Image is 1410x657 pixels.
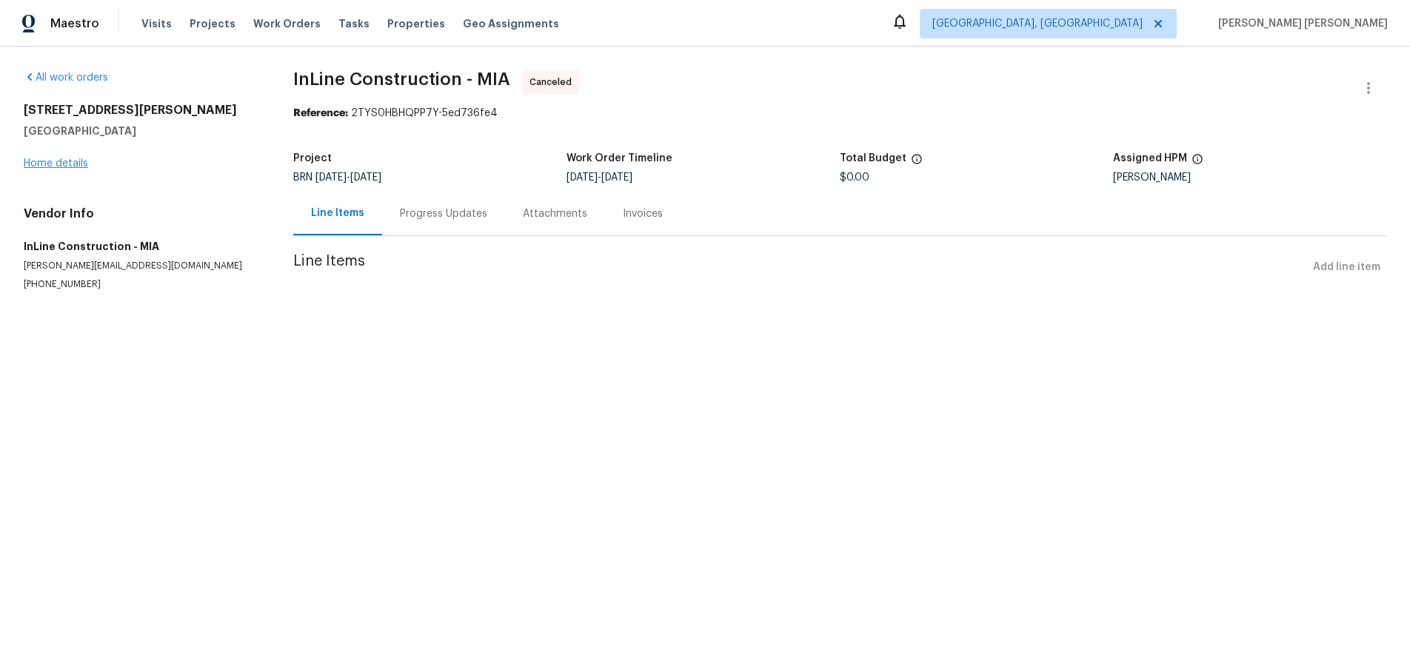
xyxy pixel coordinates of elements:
span: [DATE] [567,172,598,183]
div: [PERSON_NAME] [1113,172,1386,183]
span: Maestro [50,16,99,31]
span: Work Orders [253,16,321,31]
span: [PERSON_NAME] [PERSON_NAME] [1212,16,1388,31]
a: Home details [24,158,88,169]
span: Geo Assignments [463,16,559,31]
p: [PERSON_NAME][EMAIL_ADDRESS][DOMAIN_NAME] [24,260,258,272]
h2: [STREET_ADDRESS][PERSON_NAME] [24,103,258,118]
span: [GEOGRAPHIC_DATA], [GEOGRAPHIC_DATA] [932,16,1143,31]
span: Projects [190,16,235,31]
h5: [GEOGRAPHIC_DATA] [24,124,258,138]
span: [DATE] [315,172,347,183]
span: [DATE] [350,172,381,183]
div: Attachments [523,206,587,221]
span: Tasks [338,18,370,29]
span: The hpm assigned to this work order. [1192,153,1203,172]
span: - [315,172,381,183]
span: $0.00 [840,172,869,183]
h5: InLine Construction - MIA [24,239,258,254]
a: All work orders [24,73,108,83]
span: Canceled [529,75,578,90]
span: [DATE] [601,172,632,183]
span: The total cost of line items that have been proposed by Opendoor. This sum includes line items th... [911,153,923,172]
span: Properties [387,16,445,31]
b: Reference: [293,108,348,118]
div: Line Items [311,206,364,220]
p: [PHONE_NUMBER] [24,278,258,291]
div: Progress Updates [400,206,487,221]
span: Line Items [293,254,1307,281]
h4: Vendor Info [24,206,258,221]
h5: Work Order Timeline [567,153,672,164]
span: BRN [293,172,381,183]
h5: Project [293,153,332,164]
div: 2TYS0HBHQPP7Y-5ed736fe4 [293,106,1386,121]
span: Visits [141,16,172,31]
span: - [567,172,632,183]
span: InLine Construction - MIA [293,70,510,88]
div: Invoices [623,206,663,221]
h5: Assigned HPM [1113,153,1187,164]
h5: Total Budget [840,153,906,164]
